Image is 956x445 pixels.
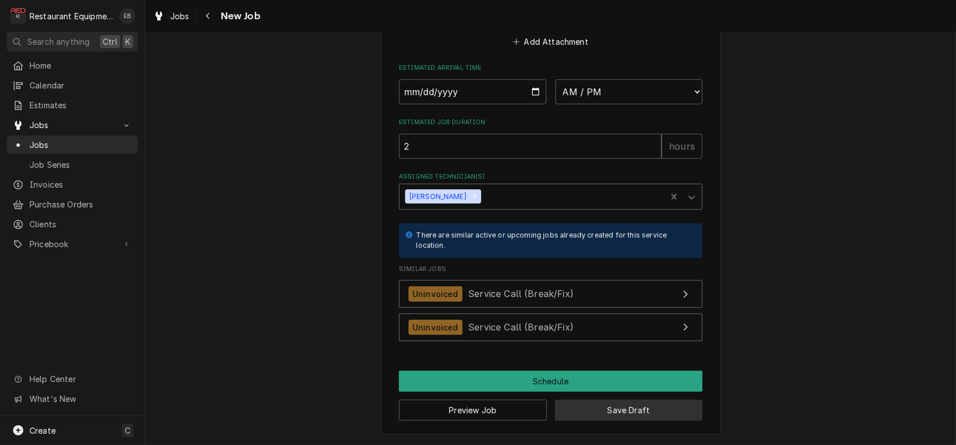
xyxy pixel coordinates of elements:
span: Invoices [30,179,132,190]
div: Restaurant Equipment Diagnostics [30,10,113,22]
div: There are similar active or upcoming jobs already created for this service location. [416,230,691,251]
div: Restaurant Equipment Diagnostics's Avatar [10,8,26,24]
a: Clients [7,215,138,234]
button: Add Attachment [511,34,591,50]
span: New Job [217,9,260,24]
button: Navigate back [199,7,217,25]
span: Similar Jobs [399,265,702,274]
span: Service Call (Break/Fix) [468,321,574,333]
label: Estimated Arrival Time [399,63,702,73]
div: Estimated Job Duration [399,118,702,158]
span: Pricebook [30,238,115,250]
a: Estimates [7,96,138,115]
a: Home [7,56,138,75]
span: Create [30,426,56,435]
span: Jobs [170,10,189,22]
div: R [10,8,26,24]
span: What's New [30,393,131,405]
div: Remove Wesley Fisher [469,189,481,204]
div: Button Group [399,371,702,421]
a: View Job [399,280,702,308]
span: Jobs [30,139,132,151]
span: Service Call (Break/Fix) [468,288,574,299]
div: Similar Jobs [399,265,702,347]
a: Go to Pricebook [7,235,138,253]
div: hours [662,134,702,159]
span: Home [30,60,132,71]
div: Estimated Arrival Time [399,63,702,104]
a: Invoices [7,175,138,194]
div: Emily Bird's Avatar [119,8,135,24]
a: Job Series [7,155,138,174]
button: Search anythingCtrlK [7,32,138,52]
div: [PERSON_NAME] [405,189,469,204]
button: Schedule [399,371,702,392]
div: Uninvoiced [408,320,462,335]
select: Time Select [555,79,703,104]
a: Go to Jobs [7,116,138,134]
input: Date [399,79,546,104]
span: Search anything [27,36,90,48]
div: Uninvoiced [408,286,462,302]
span: Clients [30,218,132,230]
span: Job Series [30,159,132,171]
div: Button Group Row [399,392,702,421]
span: Jobs [30,119,115,131]
div: Assigned Technician(s) [399,172,702,209]
div: EB [119,8,135,24]
button: Save Draft [555,400,703,421]
a: Jobs [149,7,194,26]
div: Button Group Row [399,371,702,392]
a: Jobs [7,135,138,154]
span: Ctrl [103,36,117,48]
span: K [125,36,130,48]
a: Go to Help Center [7,370,138,388]
span: Calendar [30,79,132,91]
label: Estimated Job Duration [399,118,702,127]
span: Purchase Orders [30,198,132,210]
label: Assigned Technician(s) [399,172,702,181]
a: Calendar [7,76,138,95]
span: Estimates [30,99,132,111]
button: Preview Job [399,400,547,421]
span: Help Center [30,373,131,385]
a: Purchase Orders [7,195,138,214]
a: View Job [399,313,702,341]
span: C [125,425,130,436]
a: Go to What's New [7,389,138,408]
